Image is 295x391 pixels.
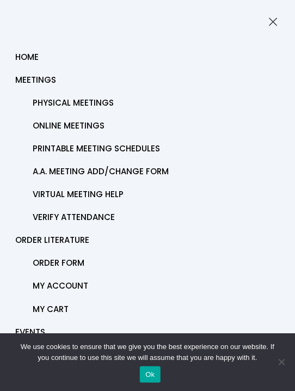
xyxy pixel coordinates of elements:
a: Meetings [15,69,56,91]
a: ORDER FORM [33,252,84,274]
a: Online Meetings [33,114,105,137]
a: verify attendance [33,206,115,229]
span: ORDER FORM [33,255,84,271]
span: Home [15,51,39,63]
button: Close menu [267,15,280,28]
a: Virtual Meeting Help [33,183,124,206]
span: Physical Meetings [33,95,114,111]
span: verify attendance [33,210,115,225]
button: Ok [140,366,160,383]
span: Events [15,326,45,338]
span: My Cart [33,302,69,317]
span: No [276,357,287,368]
a: Events [15,321,45,344]
span: My account [33,278,88,294]
a: My account [33,274,88,297]
a: A.A. Meeting Add/Change Form [33,160,169,183]
span: Virtual Meeting Help [33,187,124,202]
nav: Intergroup [6,105,19,118]
a: Printable Meeting Schedules [33,137,160,160]
span: Online Meetings [33,118,105,133]
span: Meetings [15,74,56,85]
a: Physical Meetings [33,91,114,114]
a: My Cart [33,298,69,321]
span: Printable Meeting Schedules [33,141,160,156]
span: We use cookies to ensure that we give you the best experience on our website. If you continue to ... [16,341,279,363]
span: A.A. Meeting Add/Change Form [33,164,169,179]
span: Order Literature [15,234,89,246]
a: Home [15,46,39,69]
